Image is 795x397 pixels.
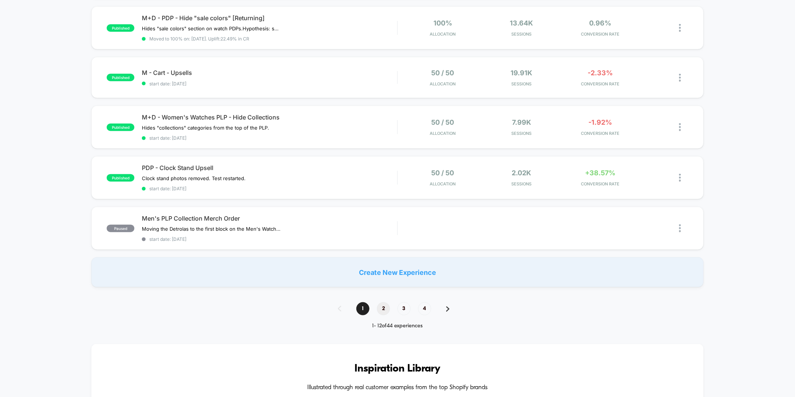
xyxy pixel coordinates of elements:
span: 4 [418,302,431,315]
span: Men's PLP Collection Merch Order [142,215,397,222]
span: CONVERSION RATE [563,181,638,187]
span: published [107,24,134,32]
span: 1 [356,302,369,315]
h4: Illustrated through real customer examples from the top Shopify brands [114,384,681,391]
img: close [679,123,681,131]
span: CONVERSION RATE [563,81,638,87]
span: Sessions [484,31,559,37]
span: 13.64k [510,19,533,27]
img: close [679,224,681,232]
span: 100% [433,19,452,27]
span: Allocation [430,131,456,136]
span: 7.99k [512,118,531,126]
span: 3 [397,302,411,315]
span: start date: [DATE] [142,135,397,141]
div: 1 - 12 of 44 experiences [331,323,464,329]
span: Sessions [484,81,559,87]
span: Moving the Detrolas to the first block on the Men's Watches PLP [142,226,281,232]
span: Hides "sale colors" section on watch PDPs.Hypothesis: showcasing discounted versions of products ... [142,25,281,31]
span: Hides "collections" categories from the top of the PLP. [142,125,269,131]
span: 50 / 50 [432,169,454,177]
span: published [107,174,134,182]
span: 0.96% [590,19,612,27]
span: +38.57% [585,169,616,177]
span: M+D - Women's Watches PLP - Hide Collections [142,113,397,121]
span: published [107,124,134,131]
span: Clock stand photos removed. Test restarted. [142,175,246,181]
span: CONVERSION RATE [563,131,638,136]
span: M+D - PDP - Hide "sale colors" [Returning] [142,14,397,22]
span: start date: [DATE] [142,81,397,87]
span: Sessions [484,181,559,187]
span: 2 [377,302,390,315]
span: M - Cart - Upsells [142,69,397,76]
span: PDP - Clock Stand Upsell [142,164,397,172]
h3: Inspiration Library [114,363,681,375]
span: -2.33% [588,69,613,77]
span: 2.02k [512,169,531,177]
span: Moved to 100% on: [DATE] . Uplift: 22.49% in CR [149,36,249,42]
span: paused [107,225,134,232]
span: Allocation [430,31,456,37]
span: -1.92% [589,118,612,126]
span: Sessions [484,131,559,136]
span: Allocation [430,181,456,187]
img: pagination forward [446,306,450,312]
span: start date: [DATE] [142,186,397,191]
span: CONVERSION RATE [563,31,638,37]
span: 19.91k [511,69,533,77]
div: Create New Experience [91,257,703,287]
img: close [679,74,681,82]
span: 50 / 50 [432,69,454,77]
img: close [679,174,681,182]
span: Allocation [430,81,456,87]
img: close [679,24,681,32]
span: published [107,74,134,81]
span: start date: [DATE] [142,236,397,242]
span: 50 / 50 [432,118,454,126]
